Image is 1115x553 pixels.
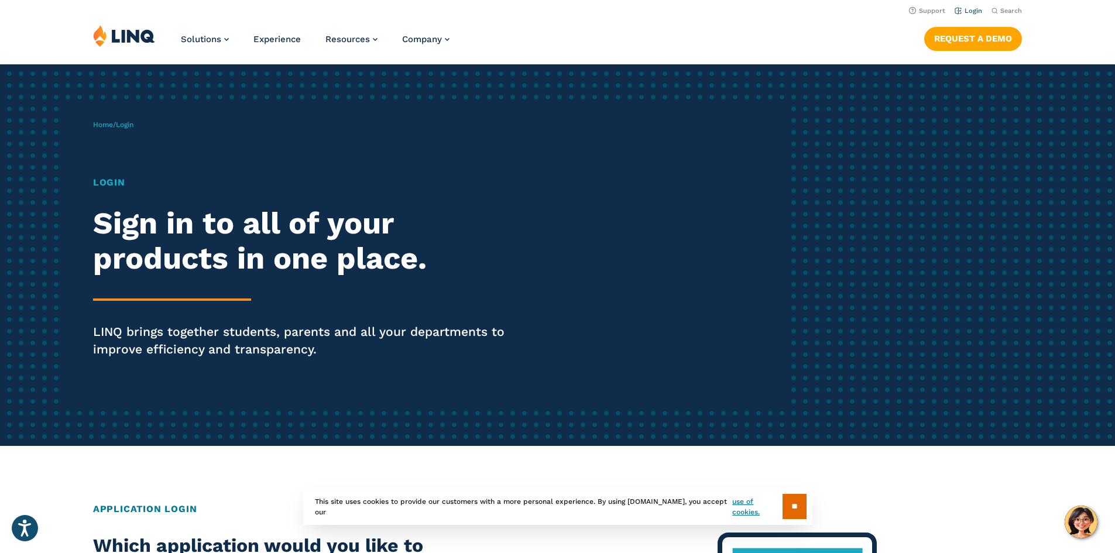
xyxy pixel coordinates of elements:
[116,121,133,129] span: Login
[924,27,1022,50] a: Request a Demo
[253,34,301,44] a: Experience
[93,502,1022,516] h2: Application Login
[93,206,523,276] h2: Sign in to all of your products in one place.
[181,34,221,44] span: Solutions
[955,7,982,15] a: Login
[93,323,523,358] p: LINQ brings together students, parents and all your departments to improve efficiency and transpa...
[325,34,370,44] span: Resources
[303,488,812,525] div: This site uses cookies to provide our customers with a more personal experience. By using [DOMAIN...
[93,121,113,129] a: Home
[93,176,523,190] h1: Login
[732,496,782,517] a: use of cookies.
[402,34,450,44] a: Company
[325,34,378,44] a: Resources
[181,25,450,63] nav: Primary Navigation
[93,25,155,47] img: LINQ | K‑12 Software
[1000,7,1022,15] span: Search
[402,34,442,44] span: Company
[924,25,1022,50] nav: Button Navigation
[181,34,229,44] a: Solutions
[992,6,1022,15] button: Open Search Bar
[909,7,945,15] a: Support
[93,121,133,129] span: /
[1065,506,1097,538] button: Hello, have a question? Let’s chat.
